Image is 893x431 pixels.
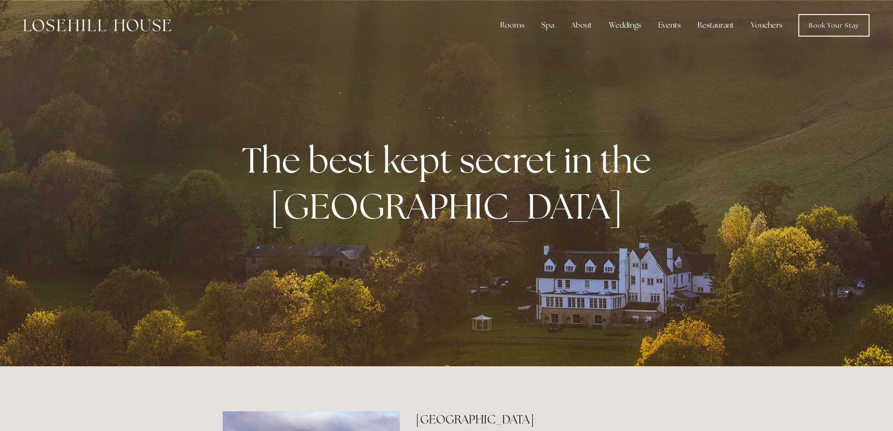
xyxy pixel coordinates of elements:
[534,16,562,35] div: Spa
[743,16,790,35] a: Vouchers
[23,19,171,31] img: Losehill House
[416,411,670,428] h2: [GEOGRAPHIC_DATA]
[798,14,870,37] a: Book Your Stay
[601,16,649,35] div: Weddings
[242,137,659,229] strong: The best kept secret in the [GEOGRAPHIC_DATA]
[690,16,742,35] div: Restaurant
[563,16,600,35] div: About
[651,16,688,35] div: Events
[493,16,532,35] div: Rooms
